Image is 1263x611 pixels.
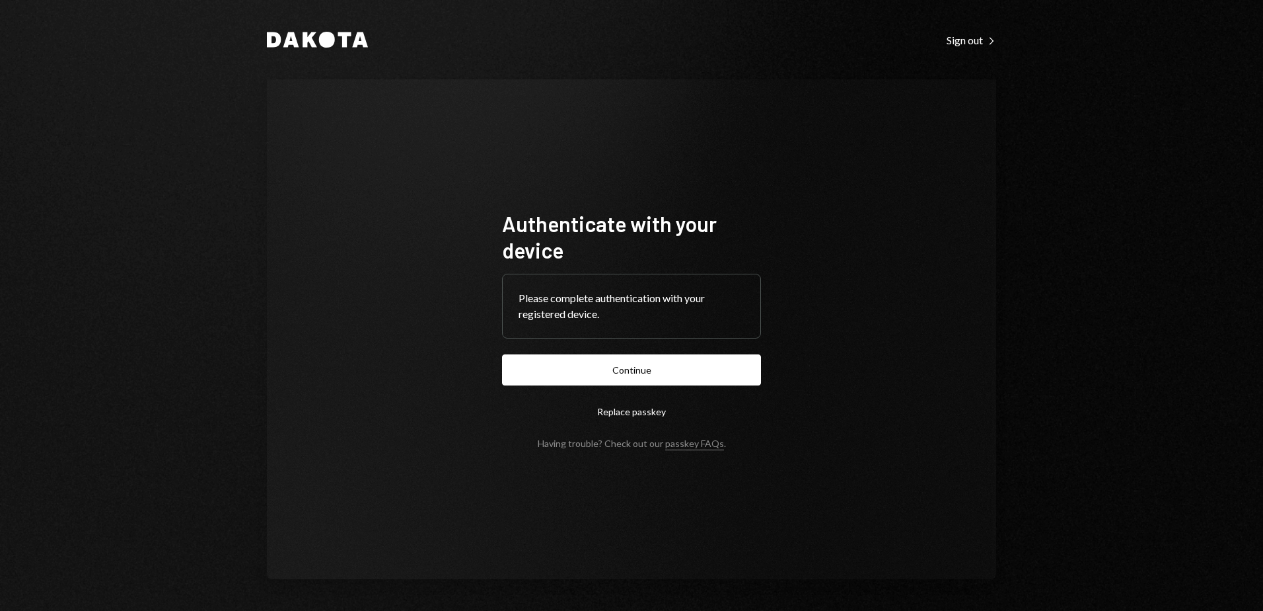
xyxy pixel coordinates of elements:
[502,354,761,386] button: Continue
[502,210,761,263] h1: Authenticate with your device
[502,396,761,427] button: Replace passkey
[665,438,724,450] a: passkey FAQs
[947,34,996,47] div: Sign out
[947,32,996,47] a: Sign out
[519,290,744,322] div: Please complete authentication with your registered device.
[538,438,726,449] div: Having trouble? Check out our .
